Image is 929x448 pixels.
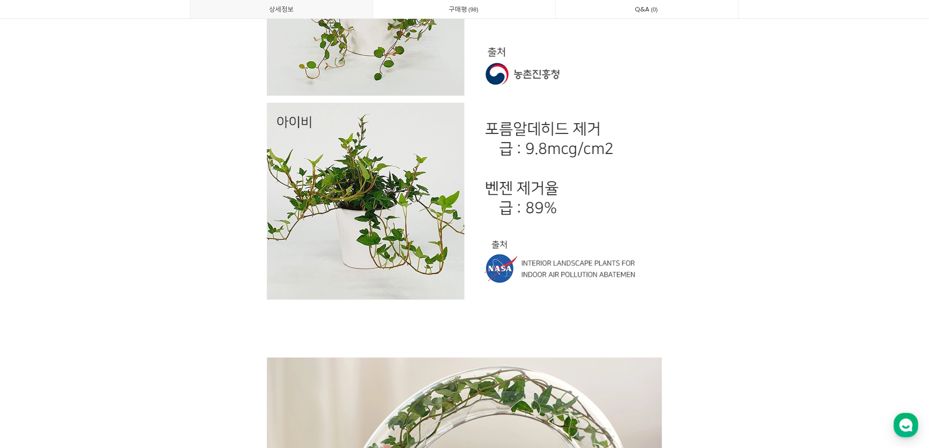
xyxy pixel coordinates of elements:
span: 98 [467,5,480,14]
a: 홈 [3,278,58,300]
span: 0 [650,5,659,14]
a: 설정 [113,278,169,300]
span: 설정 [136,291,146,298]
span: 대화 [80,292,91,299]
a: 대화 [58,278,113,300]
span: 홈 [28,291,33,298]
